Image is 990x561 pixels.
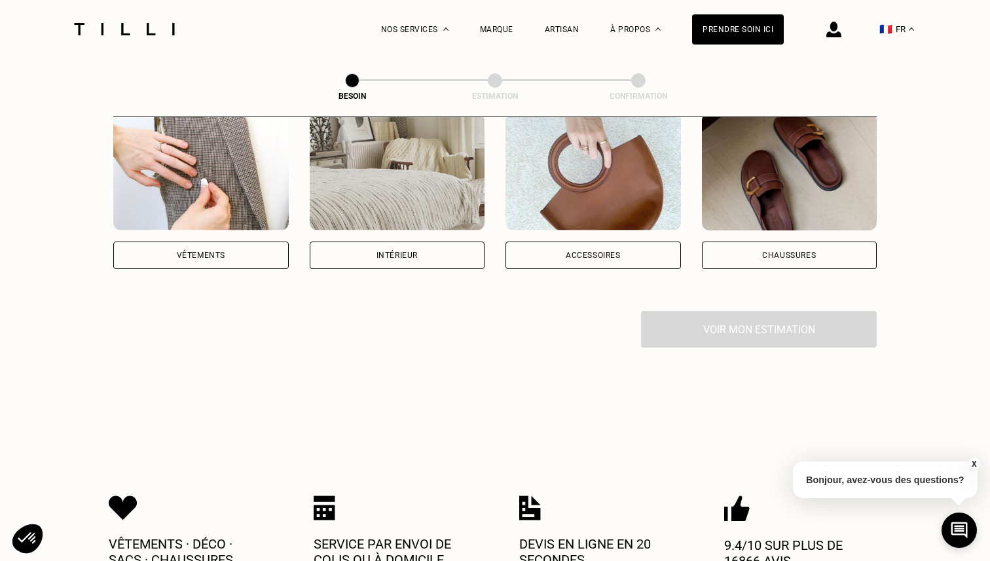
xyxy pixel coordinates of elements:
div: Accessoires [566,251,621,259]
img: Icon [519,496,541,520]
div: Confirmation [573,92,704,101]
img: menu déroulant [909,27,914,31]
div: Intérieur [376,251,418,259]
img: Icon [109,496,137,520]
div: Estimation [430,92,560,101]
span: 🇫🇷 [879,23,892,35]
div: Chaussures [762,251,816,259]
p: Bonjour, avez-vous des questions? [793,461,978,498]
a: Prendre soin ici [692,14,784,45]
div: Vêtements [177,251,225,259]
img: Icon [724,496,750,522]
img: Chaussures [702,113,877,230]
div: Besoin [287,92,418,101]
img: Accessoires [505,113,681,230]
a: Marque [480,25,513,34]
img: icône connexion [826,22,841,37]
a: Artisan [545,25,579,34]
img: Icon [314,496,335,520]
img: Vêtements [113,113,289,230]
img: Menu déroulant [443,27,449,31]
button: X [967,457,980,471]
img: Intérieur [310,113,485,230]
img: Menu déroulant à propos [655,27,661,31]
img: Logo du service de couturière Tilli [69,23,179,35]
